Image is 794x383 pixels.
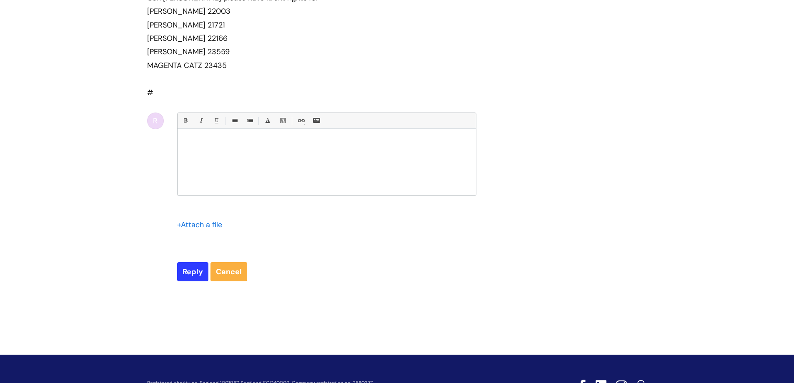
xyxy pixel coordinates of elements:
[195,115,206,126] a: Italic (Ctrl-I)
[147,45,476,58] div: [PERSON_NAME] 23559
[296,115,306,126] a: Link
[147,32,476,45] div: [PERSON_NAME] 22166
[211,115,221,126] a: Underline(Ctrl-U)
[210,262,247,281] a: Cancel
[262,115,273,126] a: Font Color
[147,59,476,72] div: MAGENTA CATZ 23435
[229,115,239,126] a: • Unordered List (Ctrl-Shift-7)
[147,18,476,32] div: [PERSON_NAME] 21721
[180,115,190,126] a: Bold (Ctrl-B)
[311,115,321,126] a: Insert Image...
[147,5,476,18] div: [PERSON_NAME] 22003
[244,115,255,126] a: 1. Ordered List (Ctrl-Shift-8)
[177,262,208,281] input: Reply
[278,115,288,126] a: Back Color
[147,113,164,129] div: R
[177,218,227,231] div: Attach a file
